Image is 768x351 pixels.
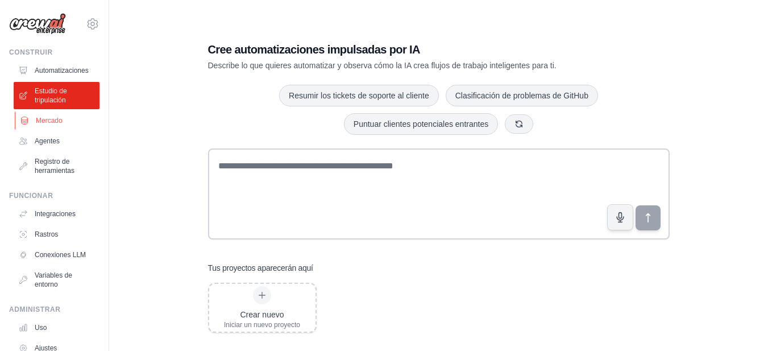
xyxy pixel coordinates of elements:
font: Administrar [9,305,61,313]
a: Conexiones LLM [14,246,99,264]
font: Funcionar [9,192,53,200]
a: Mercado [15,112,101,130]
font: Tus proyectos aparecerán aquí [208,263,313,272]
font: Cree automatizaciones impulsadas por IA [208,43,420,56]
font: Variables de entorno [35,271,72,288]
a: Variables de entorno [14,266,99,294]
font: Rastros [35,230,58,238]
font: Resumir los tickets de soporte al cliente [289,91,429,100]
a: Estudio de tripulación [14,82,99,109]
font: Registro de herramientas [35,158,74,175]
font: Uso [35,324,47,332]
font: Integraciones [35,210,76,218]
a: Agentes [14,132,99,150]
a: Rastros [14,225,99,243]
font: Describe lo que quieres automatizar y observa cómo la IA crea flujos de trabajo inteligentes para... [208,61,557,70]
font: Automatizaciones [35,67,89,75]
button: Obtenga nuevas sugerencias [505,114,533,134]
button: Clasificación de problemas de GitHub [446,85,598,106]
font: Estudio de tripulación [35,87,67,104]
font: Puntuar clientes potenciales entrantes [354,119,488,129]
button: Haga clic para decir su idea de automatización [607,204,633,230]
font: Conexiones LLM [35,251,86,259]
img: Logo [9,13,66,35]
font: Mercado [36,117,63,125]
iframe: Widget de chat [711,296,768,351]
a: Uso [14,319,99,337]
a: Automatizaciones [14,61,99,80]
a: Integraciones [14,205,99,223]
font: Agentes [35,137,60,145]
font: Iniciar un nuevo proyecto [224,321,300,329]
font: Crear nuevo [240,310,284,319]
font: Clasificación de problemas de GitHub [455,91,588,100]
button: Resumir los tickets de soporte al cliente [279,85,439,106]
a: Registro de herramientas [14,152,99,180]
button: Puntuar clientes potenciales entrantes [344,113,498,135]
font: Construir [9,48,53,56]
